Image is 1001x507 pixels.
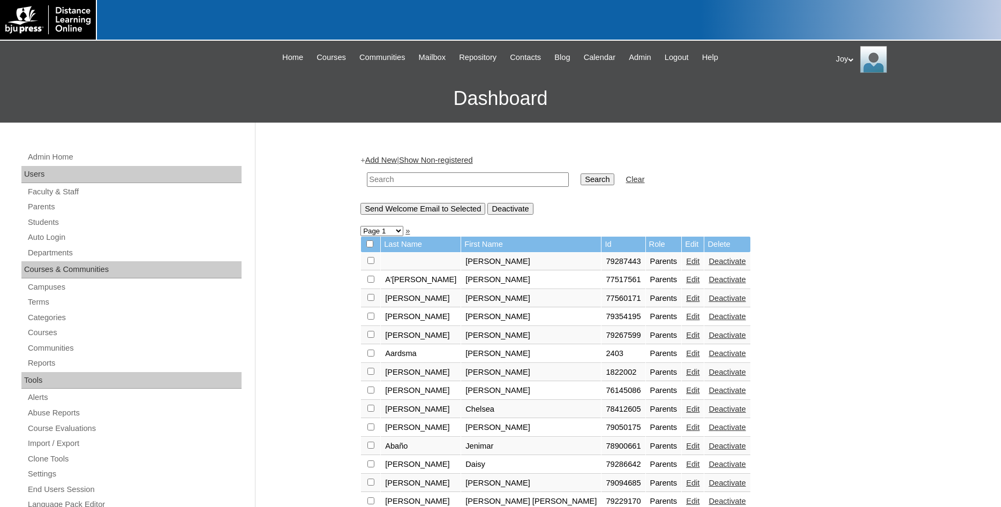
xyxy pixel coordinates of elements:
[381,400,461,419] td: [PERSON_NAME]
[461,308,601,326] td: [PERSON_NAME]
[381,290,461,308] td: [PERSON_NAME]
[461,456,601,474] td: Daisy
[27,391,242,404] a: Alerts
[399,156,473,164] a: Show Non-registered
[554,51,570,64] span: Blog
[27,342,242,355] a: Communities
[461,364,601,382] td: [PERSON_NAME]
[360,155,891,214] div: + |
[646,237,682,252] td: Role
[686,349,699,358] a: Edit
[360,203,485,215] input: Send Welcome Email to Selected
[709,442,746,450] a: Deactivate
[686,405,699,413] a: Edit
[646,345,682,363] td: Parents
[709,497,746,505] a: Deactivate
[709,349,746,358] a: Deactivate
[381,474,461,493] td: [PERSON_NAME]
[461,290,601,308] td: [PERSON_NAME]
[461,382,601,400] td: [PERSON_NAME]
[487,203,533,215] input: Deactivate
[836,46,990,73] div: Joy
[27,326,242,339] a: Courses
[686,460,699,468] a: Edit
[682,237,704,252] td: Edit
[601,271,645,289] td: 77517561
[686,442,699,450] a: Edit
[359,51,405,64] span: Communities
[381,327,461,345] td: [PERSON_NAME]
[510,51,541,64] span: Contacts
[21,372,242,389] div: Tools
[461,419,601,437] td: [PERSON_NAME]
[367,172,569,187] input: Search
[709,460,746,468] a: Deactivate
[5,5,91,34] img: logo-white.png
[27,483,242,496] a: End Users Session
[709,257,746,266] a: Deactivate
[27,231,242,244] a: Auto Login
[702,51,718,64] span: Help
[704,237,750,252] td: Delete
[686,368,699,376] a: Edit
[646,364,682,382] td: Parents
[626,175,645,184] a: Clear
[601,364,645,382] td: 1822002
[381,437,461,456] td: Abaño
[646,253,682,271] td: Parents
[601,290,645,308] td: 77560171
[381,271,461,289] td: A'[PERSON_NAME]
[709,294,746,302] a: Deactivate
[461,474,601,493] td: [PERSON_NAME]
[665,51,689,64] span: Logout
[381,237,461,252] td: Last Name
[381,419,461,437] td: [PERSON_NAME]
[686,497,699,505] a: Edit
[646,456,682,474] td: Parents
[461,253,601,271] td: [PERSON_NAME]
[629,51,651,64] span: Admin
[601,382,645,400] td: 76145086
[381,345,461,363] td: Aardsma
[581,173,614,185] input: Search
[277,51,308,64] a: Home
[646,327,682,345] td: Parents
[646,290,682,308] td: Parents
[686,386,699,395] a: Edit
[601,474,645,493] td: 79094685
[461,271,601,289] td: [PERSON_NAME]
[381,382,461,400] td: [PERSON_NAME]
[27,296,242,309] a: Terms
[686,257,699,266] a: Edit
[646,419,682,437] td: Parents
[601,345,645,363] td: 2403
[27,281,242,294] a: Campuses
[405,226,410,235] a: »
[27,185,242,199] a: Faculty & Staff
[709,331,746,339] a: Deactivate
[381,456,461,474] td: [PERSON_NAME]
[282,51,303,64] span: Home
[21,166,242,183] div: Users
[646,382,682,400] td: Parents
[461,237,601,252] td: First Name
[686,275,699,284] a: Edit
[381,308,461,326] td: [PERSON_NAME]
[646,400,682,419] td: Parents
[709,275,746,284] a: Deactivate
[27,216,242,229] a: Students
[686,312,699,321] a: Edit
[454,51,502,64] a: Repository
[709,423,746,432] a: Deactivate
[709,368,746,376] a: Deactivate
[461,327,601,345] td: [PERSON_NAME]
[419,51,446,64] span: Mailbox
[27,467,242,481] a: Settings
[381,364,461,382] td: [PERSON_NAME]
[317,51,346,64] span: Courses
[623,51,657,64] a: Admin
[311,51,351,64] a: Courses
[601,237,645,252] td: Id
[709,386,746,395] a: Deactivate
[697,51,724,64] a: Help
